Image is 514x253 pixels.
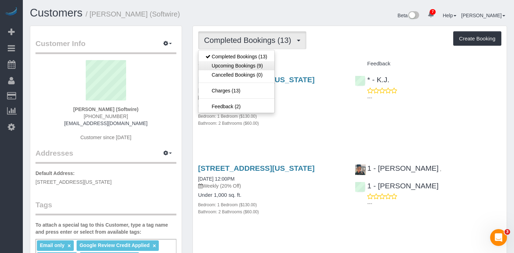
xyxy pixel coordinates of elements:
[30,7,83,19] a: Customers
[198,192,345,198] h4: Under 1,000 sq. ft.
[199,102,274,111] a: Feedback (2)
[355,182,438,190] a: 1 - [PERSON_NAME]
[198,202,257,207] small: Bedroom: 1 Bedroom ($130.00)
[35,200,176,215] legend: Tags
[80,135,131,140] span: Customer since [DATE]
[367,200,501,207] p: ---
[198,114,257,119] small: Bedroom: 1 Bedroom ($130.00)
[443,13,456,18] a: Help
[424,7,438,22] a: 7
[355,164,366,175] img: 1 - Marlenyn Robles
[430,9,436,15] span: 7
[35,38,176,54] legend: Customer Info
[35,221,176,235] label: To attach a special tag to this Customer, type a tag name and press enter or select from availabl...
[199,70,274,79] a: Cancelled Bookings (0)
[35,170,75,177] label: Default Address:
[153,243,156,249] a: ×
[204,36,295,45] span: Completed Bookings (13)
[408,11,419,20] img: New interface
[40,242,64,248] span: Email only
[355,76,389,84] a: * - K.J.
[198,164,315,172] a: [STREET_ADDRESS][US_STATE]
[199,52,274,61] a: Completed Bookings (13)
[453,31,501,46] button: Create Booking
[198,121,259,126] small: Bathroom: 2 Bathrooms ($60.00)
[367,94,501,101] p: ---
[355,164,438,172] a: 1 - [PERSON_NAME]
[79,242,149,248] span: Google Review Credit Applied
[355,61,501,67] h4: Feedback
[398,13,419,18] a: Beta
[198,176,235,182] a: [DATE] 12:00PM
[490,229,507,246] iframe: Intercom live chat
[199,86,274,95] a: Charges (13)
[199,61,274,70] a: Upcoming Bookings (9)
[35,179,112,185] span: [STREET_ADDRESS][US_STATE]
[440,166,441,172] span: ,
[198,31,306,49] button: Completed Bookings (13)
[461,13,505,18] a: [PERSON_NAME]
[73,106,138,112] strong: [PERSON_NAME] (Softwire)
[4,7,18,17] img: Automaid Logo
[84,113,128,119] span: [PHONE_NUMBER]
[64,121,148,126] a: [EMAIL_ADDRESS][DOMAIN_NAME]
[198,182,345,189] p: Weekly (20% Off)
[86,10,180,18] small: / [PERSON_NAME] (Softwire)
[505,229,510,235] span: 3
[67,243,71,249] a: ×
[198,209,259,214] small: Bathroom: 2 Bathrooms ($60.00)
